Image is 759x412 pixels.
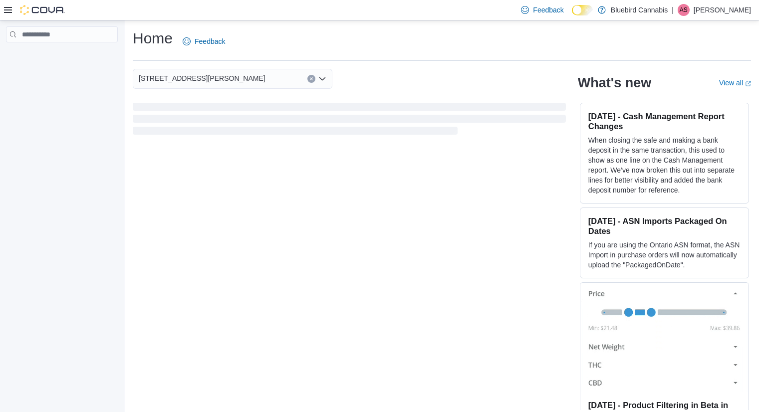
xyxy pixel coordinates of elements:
[588,135,741,195] p: When closing the safe and making a bank deposit in the same transaction, this used to show as one...
[179,31,229,51] a: Feedback
[588,240,741,270] p: If you are using the Ontario ASN format, the ASN Import in purchase orders will now automatically...
[719,79,751,87] a: View allExternal link
[745,81,751,87] svg: External link
[588,111,741,131] h3: [DATE] - Cash Management Report Changes
[139,72,265,84] span: [STREET_ADDRESS][PERSON_NAME]
[672,4,674,16] p: |
[20,5,65,15] img: Cova
[6,44,118,68] nav: Complex example
[694,4,751,16] p: [PERSON_NAME]
[533,5,563,15] span: Feedback
[678,4,690,16] div: Andy Shirazi
[680,4,688,16] span: AS
[611,4,668,16] p: Bluebird Cannabis
[307,75,315,83] button: Clear input
[133,105,566,137] span: Loading
[588,216,741,236] h3: [DATE] - ASN Imports Packaged On Dates
[572,5,593,15] input: Dark Mode
[133,28,173,48] h1: Home
[195,36,225,46] span: Feedback
[578,75,651,91] h2: What's new
[572,15,572,16] span: Dark Mode
[318,75,326,83] button: Open list of options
